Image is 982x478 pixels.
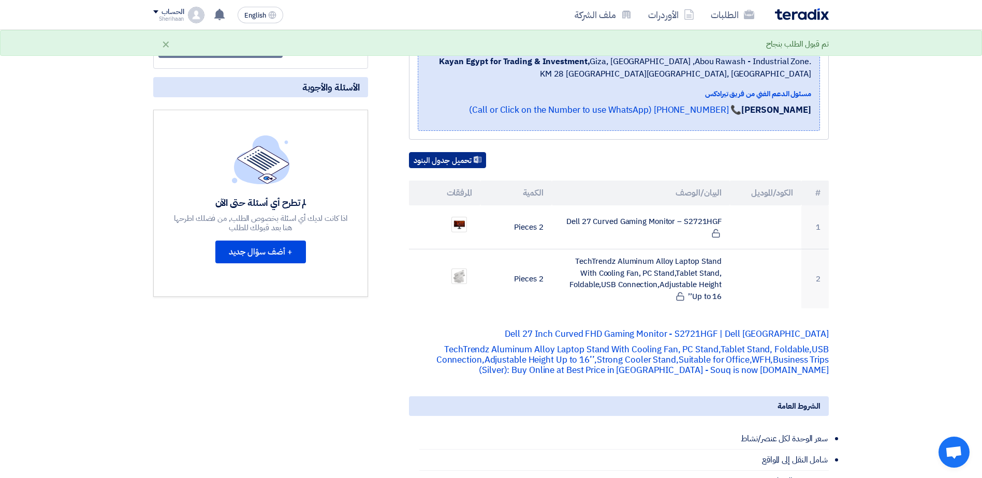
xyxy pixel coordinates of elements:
span: الأسئلة والأجوبة [302,81,360,93]
strong: [PERSON_NAME] [741,103,811,116]
li: شامل النقل إلى المواقع [419,450,829,471]
li: سعر الوحدة لكل عنصر/نشاط [419,428,829,450]
img: profile_test.png [188,7,204,23]
a: الطلبات [702,3,763,27]
th: البيان/الوصف [552,181,730,205]
button: English [238,7,283,23]
td: 2 Pieces [480,249,552,309]
a: الأوردرات [640,3,702,27]
img: Dell_1757684766049.png [452,219,466,230]
div: لم تطرح أي أسئلة حتى الآن [173,197,349,208]
td: Dell 27 Curved Gaming Monitor – S2721HGF [552,205,730,249]
img: Teradix logo [775,8,829,20]
span: English [244,12,266,19]
div: الحساب [162,8,184,17]
div: اذا كانت لديك أي اسئلة بخصوص الطلب, من فضلك اطرحها هنا بعد قبولك للطلب [173,214,349,232]
button: + أضف سؤال جديد [215,241,306,263]
a: Dell 27 Inch Curved FHD Gaming Monitor - S2721HGF | Dell [GEOGRAPHIC_DATA] [505,327,829,340]
div: × [162,38,170,50]
div: مسئول الدعم الفني من فريق تيرادكس [427,88,811,99]
div: Sherihaan [153,16,184,22]
td: 2 [801,249,829,309]
img: empty_state_list.svg [232,135,290,184]
div: تم قبول الطلب بنجاح [766,38,829,50]
th: # [801,181,829,205]
button: تحميل جدول البنود [409,152,486,169]
div: Open chat [939,437,970,468]
th: الكمية [480,181,552,205]
a: ملف الشركة [566,3,640,27]
b: Kayan Egypt for Trading & Investment, [439,55,590,68]
td: 1 [801,205,829,249]
img: Holder_1757684737624.png [452,268,466,285]
th: الكود/الموديل [730,181,801,205]
span: الشروط العامة [778,400,820,412]
a: 📞 [PHONE_NUMBER] (Call or Click on the Number to use WhatsApp) [469,103,741,116]
td: 2 Pieces [480,205,552,249]
span: Giza, [GEOGRAPHIC_DATA] ,Abou Rawash - Industrial Zone. KM 28 [GEOGRAPHIC_DATA][GEOGRAPHIC_DATA],... [427,55,811,80]
a: TechTrendz Aluminum Alloy Laptop Stand With Cooling Fan, PC Stand,Tablet Stand, Foldable,USB Conn... [436,343,829,377]
td: TechTrendz Aluminum Alloy Laptop Stand With Cooling Fan, PC Stand,Tablet Stand, Foldable,USB Conn... [552,249,730,309]
th: المرفقات [409,181,480,205]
